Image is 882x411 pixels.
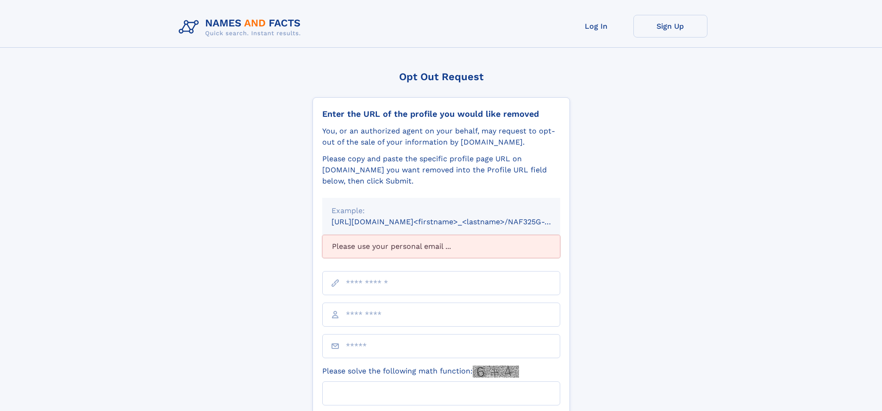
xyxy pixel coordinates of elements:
div: Example: [332,205,551,216]
label: Please solve the following math function: [322,366,519,378]
div: Please use your personal email ... [322,235,560,258]
div: Enter the URL of the profile you would like removed [322,109,560,119]
div: Please copy and paste the specific profile page URL on [DOMAIN_NAME] you want removed into the Pr... [322,153,560,187]
a: Log In [559,15,633,38]
div: Opt Out Request [313,71,570,82]
div: You, or an authorized agent on your behalf, may request to opt-out of the sale of your informatio... [322,126,560,148]
a: Sign Up [633,15,707,38]
img: Logo Names and Facts [175,15,308,40]
small: [URL][DOMAIN_NAME]<firstname>_<lastname>/NAF325G-xxxxxxxx [332,217,578,226]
